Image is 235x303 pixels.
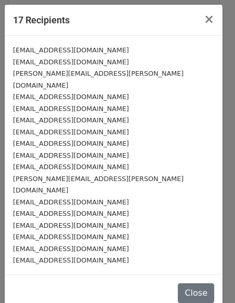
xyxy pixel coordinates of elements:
small: [EMAIL_ADDRESS][DOMAIN_NAME] [13,256,129,264]
small: [EMAIL_ADDRESS][DOMAIN_NAME] [13,116,129,124]
small: [PERSON_NAME][EMAIL_ADDRESS][PERSON_NAME][DOMAIN_NAME] [13,175,184,195]
button: Close [195,5,223,34]
h5: 17 Recipients [13,13,70,27]
small: [PERSON_NAME][EMAIL_ADDRESS][PERSON_NAME][DOMAIN_NAME] [13,70,184,89]
small: [EMAIL_ADDRESS][DOMAIN_NAME] [13,233,129,241]
small: [EMAIL_ADDRESS][DOMAIN_NAME] [13,105,129,113]
iframe: Chat Widget [183,253,235,303]
small: [EMAIL_ADDRESS][DOMAIN_NAME] [13,58,129,66]
small: [EMAIL_ADDRESS][DOMAIN_NAME] [13,222,129,229]
small: [EMAIL_ADDRESS][DOMAIN_NAME] [13,128,129,136]
small: [EMAIL_ADDRESS][DOMAIN_NAME] [13,210,129,217]
small: [EMAIL_ADDRESS][DOMAIN_NAME] [13,163,129,171]
button: Close [178,283,214,303]
small: [EMAIL_ADDRESS][DOMAIN_NAME] [13,140,129,147]
small: [EMAIL_ADDRESS][DOMAIN_NAME] [13,245,129,253]
div: Widget de chat [183,253,235,303]
span: × [204,12,214,26]
small: [EMAIL_ADDRESS][DOMAIN_NAME] [13,46,129,54]
small: [EMAIL_ADDRESS][DOMAIN_NAME] [13,151,129,159]
small: [EMAIL_ADDRESS][DOMAIN_NAME] [13,198,129,206]
small: [EMAIL_ADDRESS][DOMAIN_NAME] [13,93,129,101]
